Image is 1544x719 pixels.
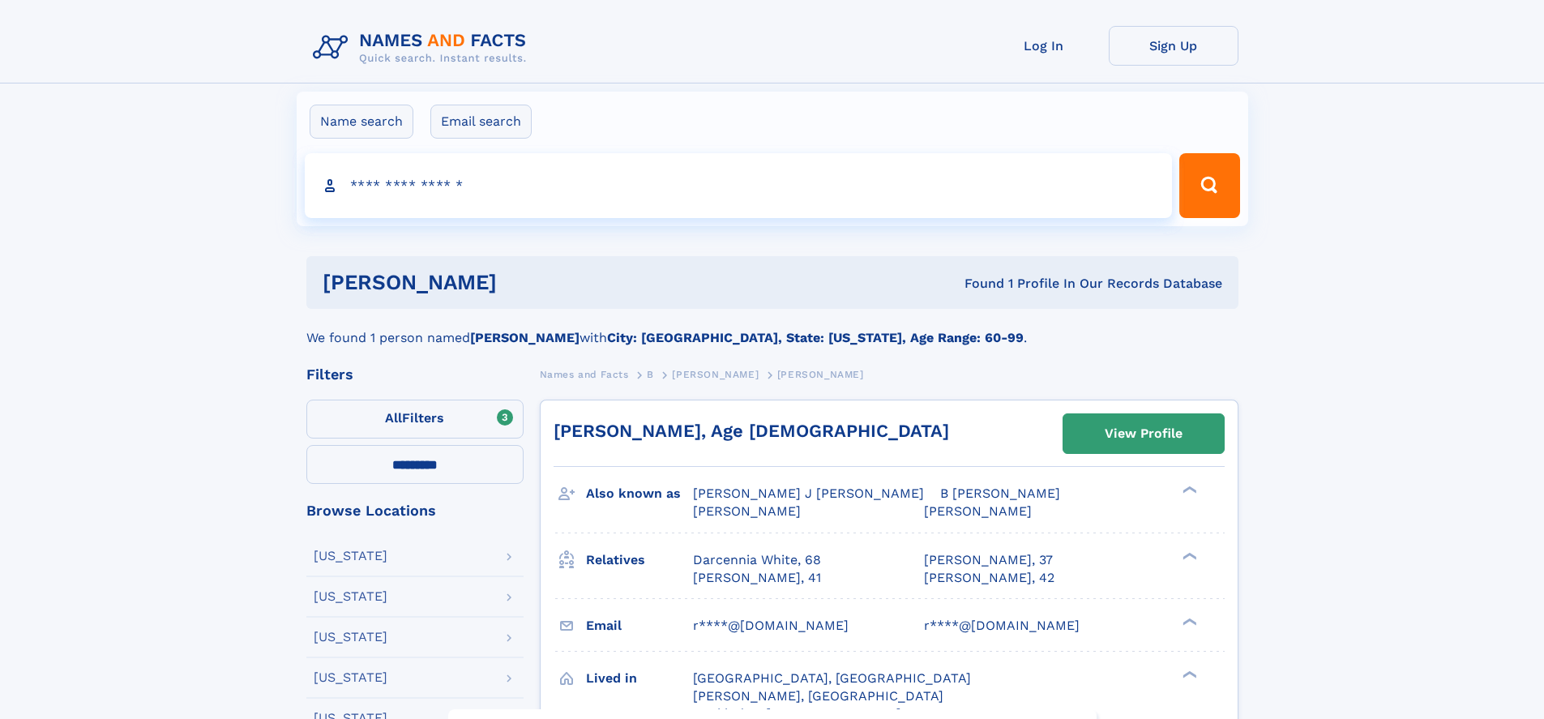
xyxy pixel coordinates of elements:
[1105,415,1183,452] div: View Profile
[1179,153,1239,218] button: Search Button
[1178,550,1198,561] div: ❯
[430,105,532,139] label: Email search
[647,369,654,380] span: B
[1178,669,1198,679] div: ❯
[306,309,1238,348] div: We found 1 person named with .
[314,631,387,644] div: [US_STATE]
[693,551,821,569] a: Darcennia White, 68
[314,550,387,563] div: [US_STATE]
[693,486,924,501] span: [PERSON_NAME] J [PERSON_NAME]
[305,153,1173,218] input: search input
[323,272,731,293] h1: [PERSON_NAME]
[693,670,971,686] span: [GEOGRAPHIC_DATA], [GEOGRAPHIC_DATA]
[672,369,759,380] span: [PERSON_NAME]
[306,400,524,439] label: Filters
[924,503,1032,519] span: [PERSON_NAME]
[730,275,1222,293] div: Found 1 Profile In Our Records Database
[385,410,402,426] span: All
[979,26,1109,66] a: Log In
[314,590,387,603] div: [US_STATE]
[607,330,1024,345] b: City: [GEOGRAPHIC_DATA], State: [US_STATE], Age Range: 60-99
[777,369,864,380] span: [PERSON_NAME]
[693,569,821,587] a: [PERSON_NAME], 41
[924,569,1054,587] a: [PERSON_NAME], 42
[1178,485,1198,495] div: ❯
[1063,414,1224,453] a: View Profile
[1178,616,1198,627] div: ❯
[306,26,540,70] img: Logo Names and Facts
[310,105,413,139] label: Name search
[586,665,693,692] h3: Lived in
[940,486,1060,501] span: B [PERSON_NAME]
[693,688,943,704] span: [PERSON_NAME], [GEOGRAPHIC_DATA]
[693,503,801,519] span: [PERSON_NAME]
[306,503,524,518] div: Browse Locations
[1109,26,1238,66] a: Sign Up
[586,612,693,640] h3: Email
[314,671,387,684] div: [US_STATE]
[586,480,693,507] h3: Also known as
[586,546,693,574] h3: Relatives
[554,421,949,441] a: [PERSON_NAME], Age [DEMOGRAPHIC_DATA]
[672,364,759,384] a: [PERSON_NAME]
[924,551,1053,569] a: [PERSON_NAME], 37
[470,330,580,345] b: [PERSON_NAME]
[306,367,524,382] div: Filters
[540,364,629,384] a: Names and Facts
[647,364,654,384] a: B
